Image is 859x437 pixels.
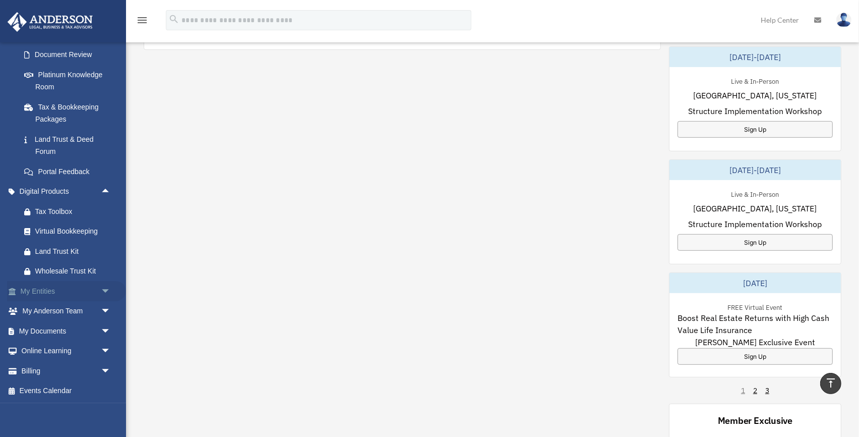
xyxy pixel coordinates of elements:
[820,373,841,394] a: vertical_align_top
[678,348,833,365] a: Sign Up
[7,182,126,202] a: Digital Productsarrow_drop_up
[753,386,757,396] a: 2
[7,381,126,401] a: Events Calendar
[7,281,126,301] a: My Entitiesarrow_drop_down
[101,341,121,362] span: arrow_drop_down
[35,245,113,258] div: Land Trust Kit
[669,273,841,293] div: [DATE]
[14,161,126,182] a: Portal Feedback
[694,202,817,214] span: [GEOGRAPHIC_DATA], [US_STATE]
[35,205,113,218] div: Tax Toolbox
[678,312,833,336] span: Boost Real Estate Returns with High Cash Value Life Insurance
[14,97,126,129] a: Tax & Bookkeeping Packages
[723,75,787,86] div: Live & In-Person
[678,121,833,138] a: Sign Up
[7,361,126,381] a: Billingarrow_drop_down
[669,160,841,180] div: [DATE]-[DATE]
[35,225,113,238] div: Virtual Bookkeeping
[689,105,822,117] span: Structure Implementation Workshop
[136,14,148,26] i: menu
[723,188,787,199] div: Live & In-Person
[695,336,815,348] span: [PERSON_NAME] Exclusive Event
[689,218,822,230] span: Structure Implementation Workshop
[718,414,792,427] div: Member Exclusive
[14,65,126,97] a: Platinum Knowledge Room
[14,45,126,65] a: Document Review
[14,201,126,222] a: Tax Toolbox
[101,361,121,381] span: arrow_drop_down
[836,13,851,27] img: User Pic
[168,14,179,25] i: search
[101,301,121,322] span: arrow_drop_down
[101,182,121,202] span: arrow_drop_up
[14,129,126,161] a: Land Trust & Deed Forum
[14,241,126,261] a: Land Trust Kit
[678,234,833,251] a: Sign Up
[136,18,148,26] a: menu
[35,265,113,278] div: Wholesale Trust Kit
[101,321,121,342] span: arrow_drop_down
[7,301,126,321] a: My Anderson Teamarrow_drop_down
[14,222,126,242] a: Virtual Bookkeeping
[694,89,817,101] span: [GEOGRAPHIC_DATA], [US_STATE]
[14,261,126,282] a: Wholesale Trust Kit
[669,47,841,67] div: [DATE]-[DATE]
[7,341,126,361] a: Online Learningarrow_drop_down
[5,12,96,32] img: Anderson Advisors Platinum Portal
[720,301,791,312] div: FREE Virtual Event
[825,377,837,389] i: vertical_align_top
[101,281,121,302] span: arrow_drop_down
[7,321,126,341] a: My Documentsarrow_drop_down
